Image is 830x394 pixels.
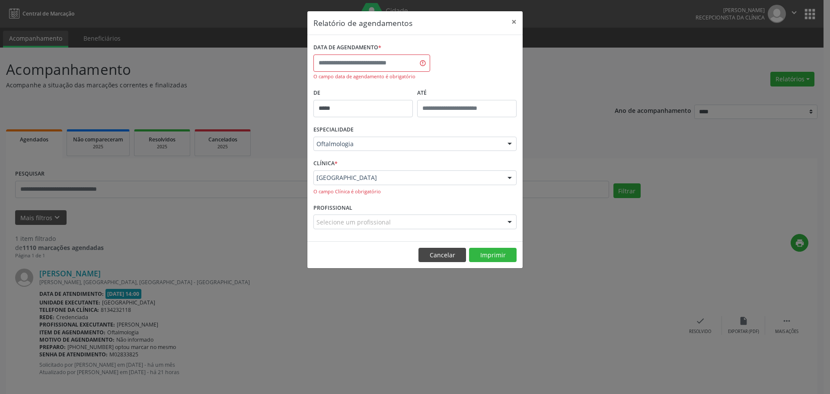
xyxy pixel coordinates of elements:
[418,248,466,263] button: Cancelar
[316,173,499,182] span: [GEOGRAPHIC_DATA]
[313,157,338,170] label: CLÍNICA
[417,86,517,100] label: ATÉ
[505,11,523,32] button: Close
[313,188,517,195] div: O campo Clínica é obrigatório
[316,140,499,148] span: Oftalmologia
[313,73,430,80] div: O campo data de agendamento é obrigatório
[313,41,381,54] label: DATA DE AGENDAMENTO
[469,248,517,263] button: Imprimir
[313,201,352,215] label: PROFISSIONAL
[313,17,412,29] h5: Relatório de agendamentos
[316,218,391,227] span: Selecione um profissional
[313,86,413,100] label: De
[313,123,354,137] label: ESPECIALIDADE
